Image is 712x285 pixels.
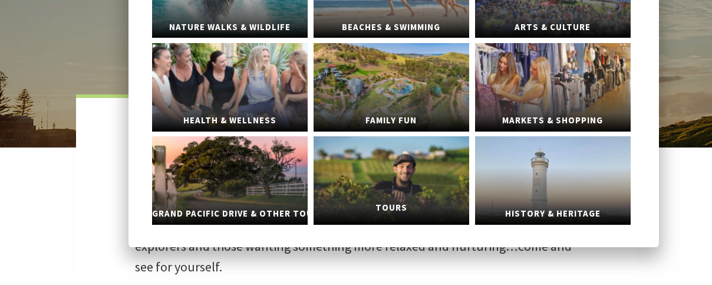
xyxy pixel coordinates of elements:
span: Tours [314,197,469,219]
span: History & Heritage [475,203,631,225]
span: Grand Pacific Drive & Other Touring [152,203,308,225]
span: Beaches & Swimming [314,17,469,38]
span: Arts & Culture [475,17,631,38]
span: Family Fun [314,110,469,132]
span: Health & Wellness [152,110,308,132]
span: Markets & Shopping [475,110,631,132]
span: Nature Walks & Wildlife [152,17,308,38]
